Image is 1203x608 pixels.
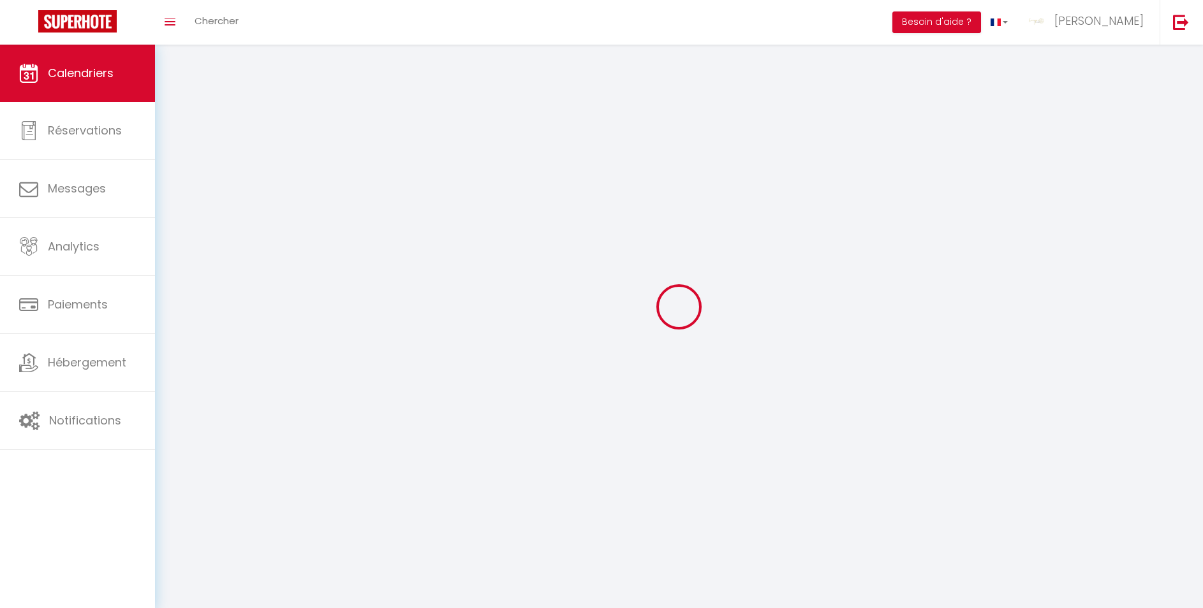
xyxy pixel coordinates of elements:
[48,296,108,312] span: Paiements
[1027,11,1046,31] img: ...
[1173,14,1189,30] img: logout
[48,238,100,254] span: Analytics
[38,10,117,33] img: Super Booking
[892,11,981,33] button: Besoin d'aide ?
[48,122,122,138] span: Réservations
[195,14,239,27] span: Chercher
[48,65,114,81] span: Calendriers
[49,412,121,428] span: Notifications
[48,354,126,370] span: Hébergement
[48,180,106,196] span: Messages
[1054,13,1144,29] span: [PERSON_NAME]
